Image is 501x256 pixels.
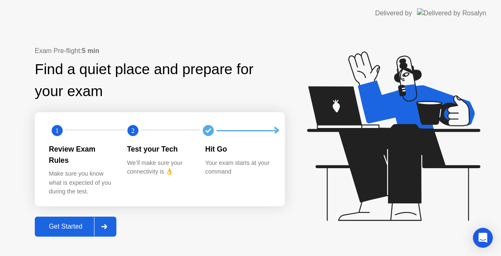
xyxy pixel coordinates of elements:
[37,223,94,230] div: Get Started
[205,144,270,155] div: Hit Go
[35,217,116,237] button: Get Started
[49,169,114,196] div: Make sure you know what is expected of you during the test.
[205,159,270,176] div: Your exam starts at your command
[35,46,285,56] div: Exam Pre-flight:
[131,127,134,135] text: 2
[55,127,59,135] text: 1
[127,159,192,176] div: We’ll make sure your connectivity is 👌
[375,8,412,18] div: Delivered by
[35,58,285,102] div: Find a quiet place and prepare for your exam
[82,47,99,54] b: 5 min
[473,228,493,248] div: Open Intercom Messenger
[417,8,486,18] img: Delivered by Rosalyn
[49,144,114,166] div: Review Exam Rules
[127,144,192,155] div: Test your Tech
